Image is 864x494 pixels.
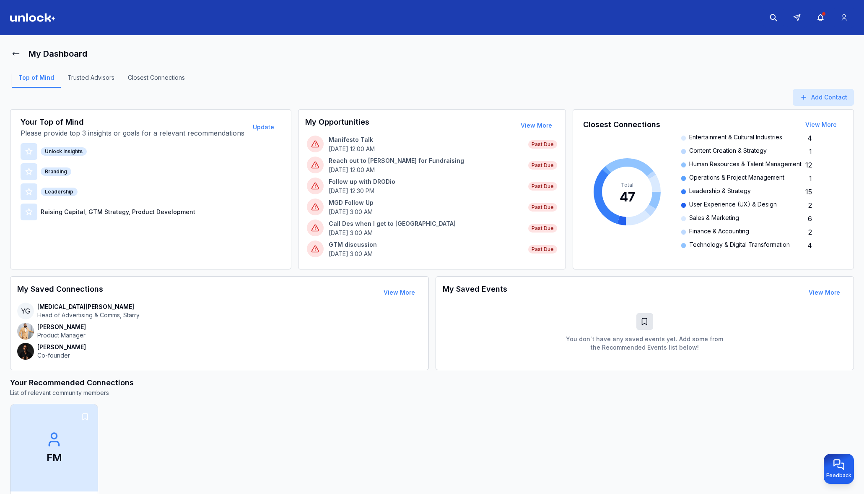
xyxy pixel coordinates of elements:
[41,208,195,216] p: Raising Capital, GTM Strategy, Product Development
[37,323,86,331] p: [PERSON_NAME]
[528,203,557,212] span: Past Due
[561,335,729,352] p: You don`t have any saved events yet. Add some from the Recommended Events list below!
[329,229,523,237] p: [DATE] 3:00 AM
[689,240,790,251] span: Technology & Digital Transformation
[17,283,103,302] h3: My Saved Connections
[329,240,523,249] p: GTM discussion
[528,140,557,149] span: Past Due
[824,454,854,484] button: Provide feedback
[37,311,140,319] p: Head of Advertising & Comms, Starry
[808,227,812,237] span: 2
[329,145,523,153] p: [DATE] 12:00 AM
[12,73,61,88] a: Top of Mind
[809,289,840,296] a: View More
[514,117,559,134] button: View More
[809,173,812,183] span: 1
[528,182,557,191] span: Past Due
[121,73,192,88] a: Closest Connections
[29,48,87,60] h1: My Dashboard
[10,13,55,22] img: Logo
[246,119,281,136] button: Update
[620,189,635,204] tspan: 47
[329,157,523,165] p: Reach out to [PERSON_NAME] for Fundraising
[329,208,523,216] p: [DATE] 3:00 AM
[805,187,812,197] span: 15
[689,133,782,143] span: Entertainment & Cultural Industries
[61,73,121,88] a: Trusted Advisors
[37,331,86,340] p: Product Manager
[329,187,523,195] p: [DATE] 12:30 PM
[802,284,847,301] button: View More
[329,166,523,174] p: [DATE] 12:00 AM
[41,167,71,176] div: Branding
[17,343,34,360] img: contact-avatar
[10,389,854,397] p: List of relevant community members
[329,250,523,258] p: [DATE] 3:00 AM
[528,224,557,233] span: Past Due
[809,146,812,157] span: 1
[37,343,86,351] p: [PERSON_NAME]
[10,377,854,389] h3: Your Recommended Connections
[807,133,812,143] span: 4
[329,178,523,186] p: Follow up with DRODio
[329,199,523,207] p: MGD Follow Up
[17,323,34,340] img: contact-avatar
[689,187,751,197] span: Leadership & Strategy
[621,182,633,188] tspan: Total
[41,147,87,156] div: Unlock Insights
[826,472,851,479] span: Feedback
[528,161,557,170] span: Past Due
[443,283,507,302] h3: My Saved Events
[807,240,812,251] span: 4
[47,451,62,465] p: FM
[37,351,86,360] p: Co-founder
[41,188,78,196] div: Leadership
[583,119,660,131] h3: Closest Connections
[305,116,369,135] h3: My Opportunities
[689,200,777,210] span: User Experience (UX) & Design
[689,214,739,224] span: Sales & Marketing
[17,303,34,319] span: YG
[793,89,854,106] button: Add Contact
[799,116,843,133] button: View More
[689,227,749,237] span: Finance & Accounting
[329,136,523,144] p: Manifesto Talk
[689,160,802,170] span: Human Resources & Talent Management
[528,245,557,254] span: Past Due
[21,128,244,138] p: Please provide top 3 insights or goals for a relevant recommendations
[37,303,140,311] p: [MEDICAL_DATA][PERSON_NAME]
[808,200,812,210] span: 2
[689,173,784,183] span: Operations & Project Management
[329,220,523,228] p: Call Des when I get to [GEOGRAPHIC_DATA]
[808,214,812,224] span: 6
[377,284,422,301] button: View More
[21,116,244,128] h3: Your Top of Mind
[805,160,812,170] span: 12
[689,146,767,157] span: Content Creation & Strategy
